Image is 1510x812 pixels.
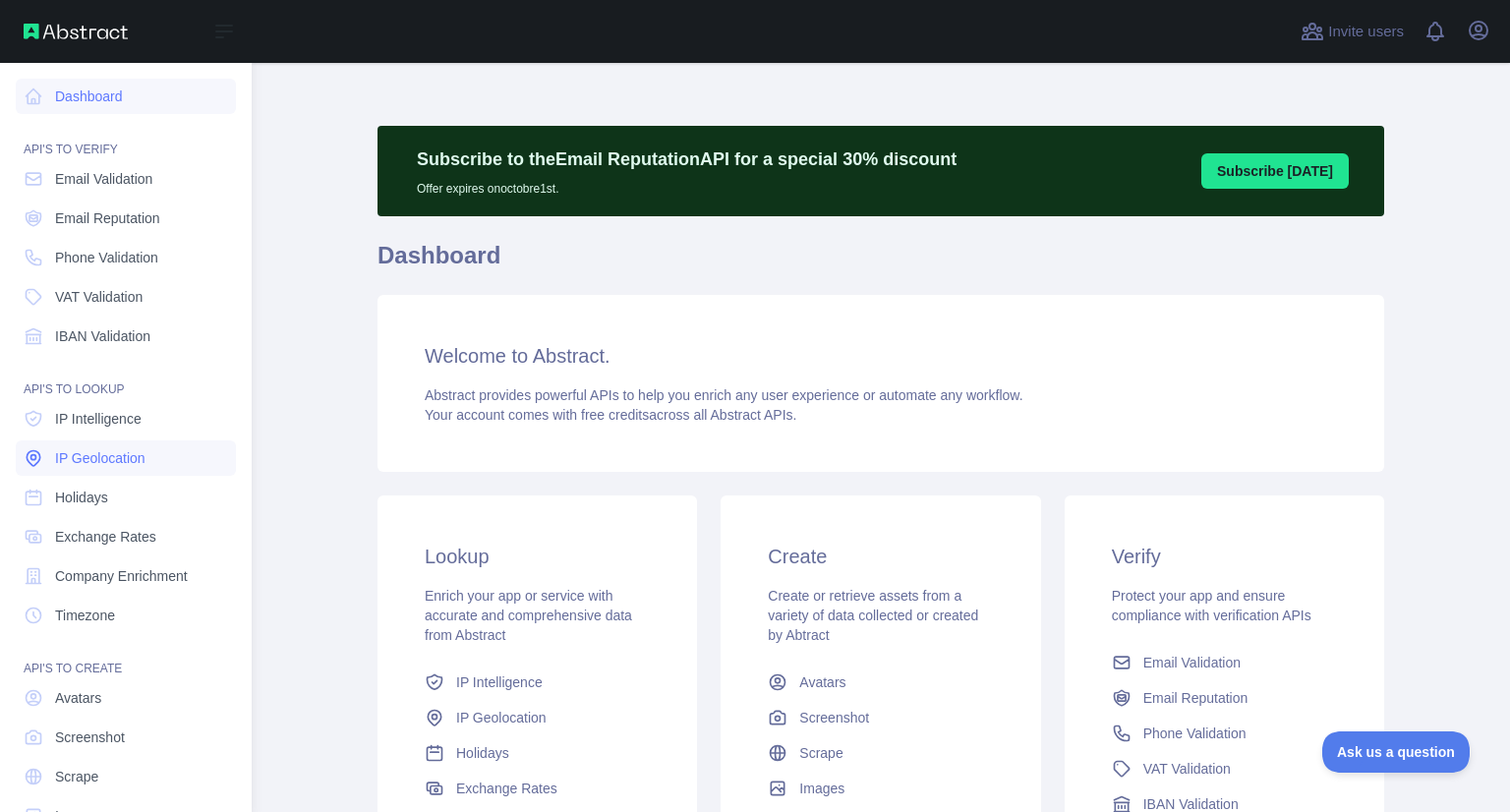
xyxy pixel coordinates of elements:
[16,680,236,716] a: Avatars
[55,169,152,189] span: Email Validation
[55,566,188,586] span: Company Enrichment
[16,401,236,436] a: IP Intelligence
[1201,153,1349,189] button: Subscribe [DATE]
[760,700,1001,735] a: Screenshot
[16,118,236,157] div: API'S TO VERIFY
[55,688,101,708] span: Avatars
[55,527,156,547] span: Exchange Rates
[799,672,845,692] span: Avatars
[16,558,236,594] a: Company Enrichment
[1328,21,1404,43] span: Invite users
[768,588,978,643] span: Create or retrieve assets from a variety of data collected or created by Abtract
[16,720,236,755] a: Screenshot
[16,519,236,554] a: Exchange Rates
[1104,645,1345,680] a: Email Validation
[417,665,658,700] a: IP Intelligence
[760,665,1001,700] a: Avatars
[1104,680,1345,716] a: Email Reputation
[1143,688,1249,708] span: Email Reputation
[1143,724,1247,743] span: Phone Validation
[1112,543,1337,570] h3: Verify
[55,606,115,625] span: Timezone
[456,779,557,798] span: Exchange Rates
[55,208,160,228] span: Email Reputation
[16,201,236,236] a: Email Reputation
[425,588,632,643] span: Enrich your app or service with accurate and comprehensive data from Abstract
[417,173,957,197] p: Offer expires on octobre 1st.
[16,240,236,275] a: Phone Validation
[55,727,125,747] span: Screenshot
[16,480,236,515] a: Holidays
[16,358,236,397] div: API'S TO LOOKUP
[55,409,142,429] span: IP Intelligence
[16,161,236,197] a: Email Validation
[456,743,509,763] span: Holidays
[456,672,543,692] span: IP Intelligence
[799,779,844,798] span: Images
[16,79,236,114] a: Dashboard
[417,145,957,173] p: Subscribe to the Email Reputation API for a special 30 % discount
[16,319,236,354] a: IBAN Validation
[417,771,658,806] a: Exchange Rates
[1104,716,1345,751] a: Phone Validation
[55,488,108,507] span: Holidays
[1322,731,1471,773] iframe: Toggle Customer Support
[425,387,1023,403] span: Abstract provides powerful APIs to help you enrich any user experience or automate any workflow.
[55,287,143,307] span: VAT Validation
[24,24,128,39] img: Abstract API
[1112,588,1311,623] span: Protect your app and ensure compliance with verification APIs
[417,735,658,771] a: Holidays
[1143,759,1231,779] span: VAT Validation
[1104,751,1345,786] a: VAT Validation
[768,543,993,570] h3: Create
[377,240,1384,287] h1: Dashboard
[425,342,1337,370] h3: Welcome to Abstract.
[456,708,547,727] span: IP Geolocation
[799,708,869,727] span: Screenshot
[417,700,658,735] a: IP Geolocation
[760,735,1001,771] a: Scrape
[55,767,98,786] span: Scrape
[1143,653,1241,672] span: Email Validation
[1297,16,1408,47] button: Invite users
[799,743,842,763] span: Scrape
[16,279,236,315] a: VAT Validation
[425,407,796,423] span: Your account comes with across all Abstract APIs.
[16,440,236,476] a: IP Geolocation
[760,771,1001,806] a: Images
[55,248,158,267] span: Phone Validation
[16,598,236,633] a: Timezone
[425,543,650,570] h3: Lookup
[16,759,236,794] a: Scrape
[581,407,649,423] span: free credits
[16,637,236,676] div: API'S TO CREATE
[55,326,150,346] span: IBAN Validation
[55,448,145,468] span: IP Geolocation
